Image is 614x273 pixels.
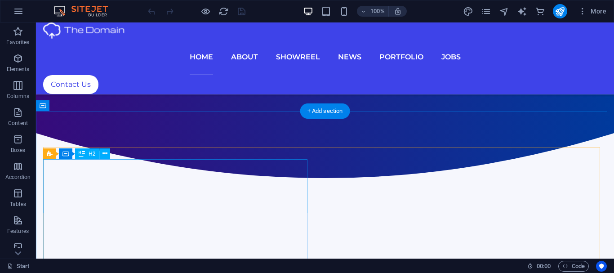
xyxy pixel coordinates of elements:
p: Boxes [11,147,26,154]
button: publish [553,4,567,18]
button: reload [218,6,229,17]
p: Features [7,228,29,235]
span: Code [562,261,585,272]
p: Content [8,120,28,127]
button: 100% [357,6,389,17]
i: Reload page [218,6,229,17]
button: text_generator [517,6,528,17]
p: Accordion [5,174,31,181]
div: + Add section [300,103,350,119]
p: Elements [7,66,30,73]
p: Columns [7,93,29,100]
span: More [578,7,606,16]
i: Commerce [535,6,545,17]
i: On resize automatically adjust zoom level to fit chosen device. [394,7,402,15]
span: H2 [89,151,95,157]
span: : [543,263,544,269]
p: Favorites [6,39,29,46]
i: Pages (Ctrl+Alt+S) [481,6,491,17]
button: Usercentrics [596,261,607,272]
h6: 100% [370,6,385,17]
button: Code [558,261,589,272]
img: Editor Logo [52,6,119,17]
p: Tables [10,201,26,208]
i: Navigator [499,6,509,17]
i: AI Writer [517,6,527,17]
button: pages [481,6,492,17]
button: commerce [535,6,546,17]
span: 00 00 [537,261,551,272]
i: Design (Ctrl+Alt+Y) [463,6,473,17]
button: navigator [499,6,510,17]
button: design [463,6,474,17]
h6: Session time [527,261,551,272]
i: Publish [555,6,565,17]
button: More [574,4,610,18]
button: Click here to leave preview mode and continue editing [200,6,211,17]
a: Click to cancel selection. Double-click to open Pages [7,261,30,272]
